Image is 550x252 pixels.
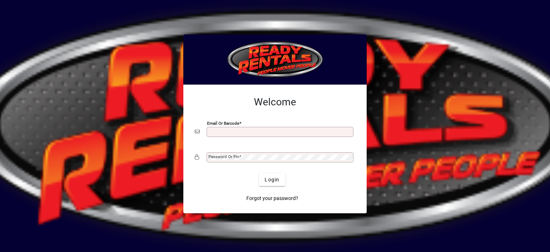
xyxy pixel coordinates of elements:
[265,176,279,184] span: Login
[208,154,239,159] mat-label: Password or Pin
[259,173,285,186] button: Login
[195,96,355,108] h2: Welcome
[207,121,239,126] mat-label: Email or Barcode
[243,192,301,205] a: Forgot your password?
[246,195,298,202] span: Forgot your password?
